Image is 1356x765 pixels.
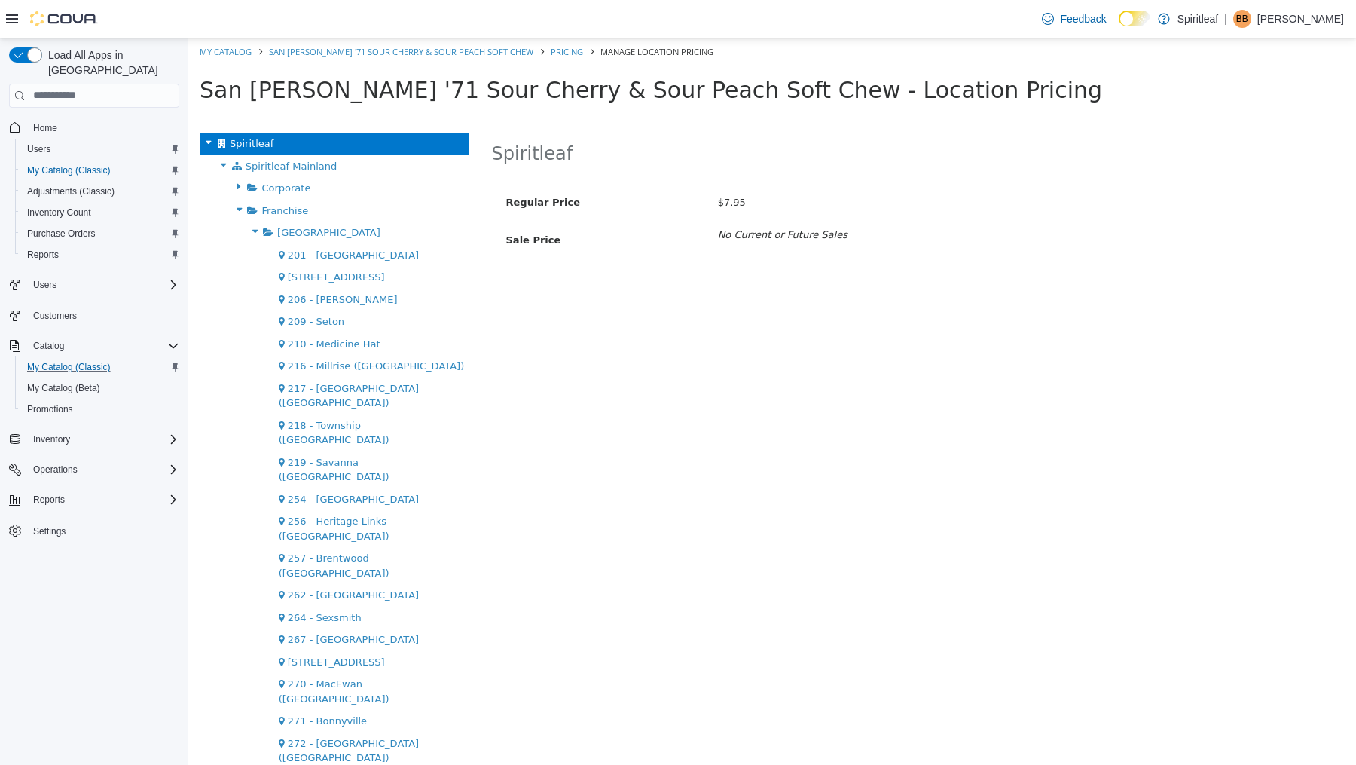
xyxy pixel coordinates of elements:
span: Reports [33,494,65,506]
span: Users [21,140,179,158]
button: Reports [27,491,71,509]
span: Inventory [27,430,179,448]
a: San [PERSON_NAME] '71 Sour Cherry & Sour Peach Soft Chew [81,8,345,19]
button: Customers [3,304,185,326]
span: Reports [21,246,179,264]
span: Customers [27,306,179,325]
a: Inventory Count [21,203,97,222]
span: 257 - Brentwood ([GEOGRAPHIC_DATA]) [90,514,201,540]
a: Reports [21,246,65,264]
span: 217 - [GEOGRAPHIC_DATA] ([GEOGRAPHIC_DATA]) [90,344,231,371]
button: Reports [3,489,185,510]
span: Catalog [33,340,64,352]
span: Reports [27,249,59,261]
p: [PERSON_NAME] [1257,10,1344,28]
span: 254 - [GEOGRAPHIC_DATA] [99,455,231,467]
span: Home [33,122,57,134]
span: Operations [33,464,78,476]
a: Feedback [1036,4,1112,34]
button: Reports [15,244,185,265]
span: 271 - Bonnyville [99,677,179,688]
span: Franchise [73,167,120,178]
span: My Catalog (Classic) [21,358,179,376]
span: $7.95 [530,158,557,170]
input: Dark Mode [1119,11,1150,26]
span: My Catalog (Beta) [21,379,179,397]
span: Users [27,276,179,294]
span: Operations [27,461,179,479]
a: Users [21,140,56,158]
i: No Current or Future Sales [530,191,659,202]
span: Settings [33,525,66,537]
span: Customers [33,310,77,322]
p: Spiritleaf [1177,10,1218,28]
a: My Catalog (Classic) [21,161,117,179]
span: 218 - Township ([GEOGRAPHIC_DATA]) [90,381,201,408]
span: 272 - [GEOGRAPHIC_DATA] ([GEOGRAPHIC_DATA]) [90,699,231,726]
span: [STREET_ADDRESS] [99,618,197,629]
span: Purchase Orders [27,228,96,240]
span: 209 - Seton [99,277,156,289]
a: My Catalog [11,8,63,19]
button: My Catalog (Classic) [15,356,185,378]
button: My Catalog (Classic) [15,160,185,181]
span: Inventory [33,433,70,445]
p: | [1224,10,1227,28]
nav: Complex example [9,111,179,581]
span: 210 - Medicine Hat [99,300,192,311]
span: 219 - Savanna ([GEOGRAPHIC_DATA]) [90,418,201,445]
div: Bobby B [1233,10,1251,28]
a: My Catalog (Classic) [21,358,117,376]
span: 256 - Heritage Links ([GEOGRAPHIC_DATA]) [90,477,201,503]
span: My Catalog (Beta) [27,382,100,394]
span: Adjustments (Classic) [21,182,179,200]
button: Inventory [27,430,76,448]
span: Settings [27,521,179,540]
a: Adjustments (Classic) [21,182,121,200]
span: Spiritleaf Mainland [57,122,149,133]
span: Purchase Orders [21,225,179,243]
h2: Spiritleaf [304,104,385,127]
span: Sale Price [318,196,373,207]
button: Users [15,139,185,160]
span: Users [33,279,56,291]
button: Catalog [3,335,185,356]
span: Reports [27,491,179,509]
span: My Catalog (Classic) [27,361,111,373]
button: Home [3,117,185,139]
button: Operations [3,459,185,480]
span: Home [27,118,179,137]
span: 216 - Millrise ([GEOGRAPHIC_DATA]) [99,322,276,333]
span: Feedback [1060,11,1106,26]
span: Corporate [73,144,122,155]
span: 264 - Sexsmith [99,574,173,585]
a: Customers [27,307,83,325]
span: 201 - [GEOGRAPHIC_DATA] [99,211,231,222]
a: Settings [27,522,72,540]
span: 262 - [GEOGRAPHIC_DATA] [99,551,231,562]
span: [GEOGRAPHIC_DATA] [89,188,192,200]
span: Adjustments (Classic) [27,185,115,197]
a: Pricing [362,8,395,19]
img: Cova [30,11,98,26]
button: Operations [27,461,84,479]
span: 267 - [GEOGRAPHIC_DATA] [99,595,231,607]
button: Promotions [15,399,185,420]
span: Users [27,143,50,155]
span: Regular Price [318,158,392,170]
span: Spiritleaf [41,99,85,111]
button: Inventory [3,429,185,450]
a: Promotions [21,400,79,418]
button: My Catalog (Beta) [15,378,185,399]
span: Dark Mode [1119,26,1119,27]
span: My Catalog (Classic) [27,164,111,176]
button: Inventory Count [15,202,185,223]
a: My Catalog (Beta) [21,379,106,397]
span: Promotions [27,403,73,415]
button: Purchase Orders [15,223,185,244]
button: Users [3,274,185,295]
a: Home [27,119,63,137]
button: Users [27,276,63,294]
span: My Catalog (Classic) [21,161,179,179]
span: Promotions [21,400,179,418]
